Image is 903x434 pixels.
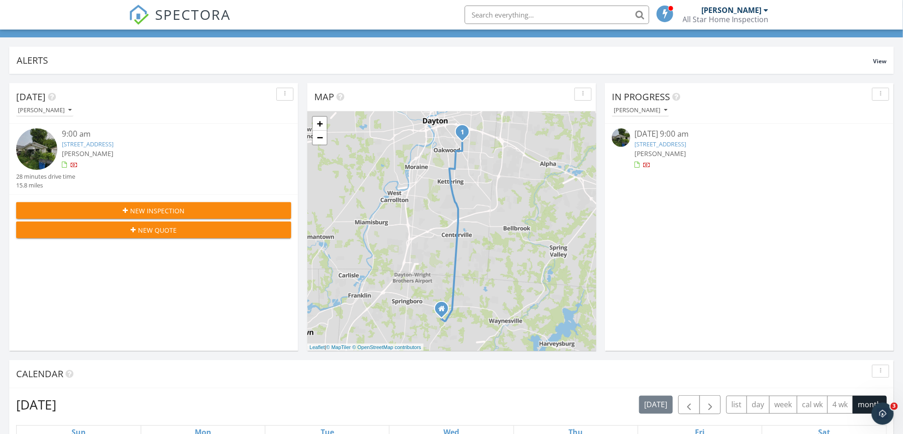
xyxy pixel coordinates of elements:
[326,344,351,350] a: © MapTiler
[460,129,464,136] i: 1
[612,128,630,147] img: streetview
[155,5,231,24] span: SPECTORA
[872,403,894,425] iframe: Intercom live chat
[16,128,291,190] a: 9:00 am [STREET_ADDRESS] [PERSON_NAME] 28 minutes drive time 15.8 miles
[635,128,864,140] div: [DATE] 9:00 am
[635,140,687,148] a: [STREET_ADDRESS]
[726,396,747,414] button: list
[138,225,177,235] span: New Quote
[313,131,327,145] a: Zoom out
[16,104,73,117] button: [PERSON_NAME]
[16,202,291,219] button: New Inspection
[614,107,667,114] div: [PERSON_NAME]
[612,90,670,103] span: In Progress
[314,90,334,103] span: Map
[16,368,63,380] span: Calendar
[465,6,649,24] input: Search everything...
[353,344,421,350] a: © OpenStreetMap contributors
[18,107,72,114] div: [PERSON_NAME]
[853,396,887,414] button: month
[129,5,149,25] img: The Best Home Inspection Software - Spectora
[827,396,853,414] button: 4 wk
[62,140,114,148] a: [STREET_ADDRESS]
[16,222,291,238] button: New Quote
[635,149,687,158] span: [PERSON_NAME]
[310,344,325,350] a: Leaflet
[313,117,327,131] a: Zoom in
[891,403,898,410] span: 3
[639,396,673,414] button: [DATE]
[442,308,447,314] div: 717 E Lower Springboro Rd , Springboro OH 45066
[747,396,770,414] button: day
[462,132,468,137] div: 3125 Cottage Terrace, Dayton, OH 45420
[612,104,669,117] button: [PERSON_NAME]
[62,149,114,158] span: [PERSON_NAME]
[700,395,721,414] button: Next month
[62,128,268,140] div: 9:00 am
[769,396,797,414] button: week
[307,344,424,351] div: |
[17,54,873,66] div: Alerts
[612,128,887,169] a: [DATE] 9:00 am [STREET_ADDRESS] [PERSON_NAME]
[16,90,46,103] span: [DATE]
[130,206,185,216] span: New Inspection
[873,57,886,65] span: View
[678,395,700,414] button: Previous month
[683,15,769,24] div: All Star Home Inspection
[16,181,75,190] div: 15.8 miles
[797,396,828,414] button: cal wk
[702,6,762,15] div: [PERSON_NAME]
[129,12,231,32] a: SPECTORA
[16,172,75,181] div: 28 minutes drive time
[16,395,56,414] h2: [DATE]
[16,128,57,169] img: streetview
